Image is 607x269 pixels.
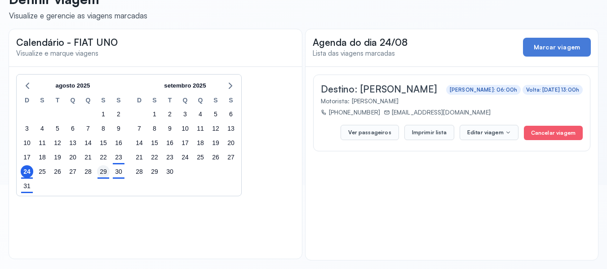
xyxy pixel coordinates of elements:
div: Q [65,95,80,107]
div: domingo, 17 de ago. de 2025 [21,151,33,163]
span: Lista das viagens marcadas [313,49,395,57]
div: terça-feira, 23 de set. de 2025 [164,151,176,163]
div: quarta-feira, 3 de set. de 2025 [179,108,191,120]
div: terça-feira, 5 de ago. de 2025 [51,122,64,135]
div: domingo, 24 de ago. de 2025 [21,165,33,178]
div: quarta-feira, 24 de set. de 2025 [179,151,191,163]
div: terça-feira, 19 de ago. de 2025 [51,151,64,163]
div: S [96,95,111,107]
div: S [147,95,162,107]
div: sábado, 23 de ago. de 2025 [112,151,125,163]
div: quinta-feira, 11 de set. de 2025 [194,122,207,135]
div: segunda-feira, 1 de set. de 2025 [148,108,161,120]
div: terça-feira, 12 de ago. de 2025 [51,137,64,149]
div: sábado, 30 de ago. de 2025 [112,165,125,178]
button: Marcar viagem [523,38,591,57]
div: quinta-feira, 18 de set. de 2025 [194,137,207,149]
div: terça-feira, 26 de ago. de 2025 [51,165,64,178]
div: domingo, 7 de set. de 2025 [133,122,146,135]
div: segunda-feira, 22 de set. de 2025 [148,151,161,163]
div: sábado, 2 de ago. de 2025 [112,108,125,120]
div: Volta: [DATE] 13:00h [526,87,579,93]
div: sábado, 20 de set. de 2025 [225,137,237,149]
div: D [19,95,35,107]
div: segunda-feira, 15 de set. de 2025 [148,137,161,149]
div: sexta-feira, 1 de ago. de 2025 [97,108,110,120]
button: Cancelar viagem [524,126,583,140]
div: sábado, 27 de set. de 2025 [225,151,237,163]
span: Destino: [PERSON_NAME] [321,83,437,95]
div: quarta-feira, 17 de set. de 2025 [179,137,191,149]
span: Agenda do dia 24/08 [313,36,408,48]
div: S [35,95,50,107]
div: segunda-feira, 8 de set. de 2025 [148,122,161,135]
div: quinta-feira, 25 de set. de 2025 [194,151,207,163]
div: quarta-feira, 27 de ago. de 2025 [66,165,79,178]
div: sábado, 9 de ago. de 2025 [112,122,125,135]
div: sexta-feira, 5 de set. de 2025 [209,108,222,120]
div: sexta-feira, 12 de set. de 2025 [209,122,222,135]
div: S [223,95,239,107]
div: T [50,95,65,107]
span: Calendário - FIAT UNO [16,36,118,48]
div: sexta-feira, 8 de ago. de 2025 [97,122,110,135]
div: segunda-feira, 25 de ago. de 2025 [36,165,49,178]
div: quarta-feira, 20 de ago. de 2025 [66,151,79,163]
span: setembro 2025 [164,79,206,93]
div: quinta-feira, 28 de ago. de 2025 [82,165,94,178]
div: quarta-feira, 10 de set. de 2025 [179,122,191,135]
button: Imprimir lista [404,125,454,140]
button: setembro 2025 [160,79,209,93]
div: terça-feira, 16 de set. de 2025 [164,137,176,149]
div: S [208,95,223,107]
div: S [111,95,126,107]
div: segunda-feira, 29 de set. de 2025 [148,165,161,178]
div: domingo, 31 de ago. de 2025 [21,180,33,192]
div: [EMAIL_ADDRESS][DOMAIN_NAME] [384,108,491,116]
div: Q [80,95,96,107]
div: domingo, 3 de ago. de 2025 [21,122,33,135]
button: agosto 2025 [52,79,93,93]
div: terça-feira, 2 de set. de 2025 [164,108,176,120]
div: terça-feira, 30 de set. de 2025 [164,165,176,178]
div: sexta-feira, 22 de ago. de 2025 [97,151,110,163]
div: sexta-feira, 15 de ago. de 2025 [97,137,110,149]
div: quinta-feira, 7 de ago. de 2025 [82,122,94,135]
div: segunda-feira, 11 de ago. de 2025 [36,137,49,149]
button: Editar viagem [460,125,518,140]
div: sexta-feira, 26 de set. de 2025 [209,151,222,163]
button: Ver passageiros [341,125,399,140]
div: domingo, 10 de ago. de 2025 [21,137,33,149]
div: Visualize e gerencie as viagens marcadas [9,11,147,20]
div: Motorista: [PERSON_NAME] [321,97,580,105]
div: sexta-feira, 29 de ago. de 2025 [97,165,110,178]
div: domingo, 21 de set. de 2025 [133,151,146,163]
div: segunda-feira, 4 de ago. de 2025 [36,122,49,135]
div: terça-feira, 9 de set. de 2025 [164,122,176,135]
div: domingo, 14 de set. de 2025 [133,137,146,149]
div: D [132,95,147,107]
div: Q [177,95,193,107]
span: Visualize e marque viagens [16,49,98,57]
div: domingo, 28 de set. de 2025 [133,165,146,178]
div: sábado, 6 de set. de 2025 [225,108,237,120]
div: sexta-feira, 19 de set. de 2025 [209,137,222,149]
div: quinta-feira, 21 de ago. de 2025 [82,151,94,163]
div: Q [193,95,208,107]
span: Editar viagem [467,129,504,136]
div: segunda-feira, 18 de ago. de 2025 [36,151,49,163]
div: quinta-feira, 4 de set. de 2025 [194,108,207,120]
div: T [162,95,177,107]
div: quinta-feira, 14 de ago. de 2025 [82,137,94,149]
div: quarta-feira, 13 de ago. de 2025 [66,137,79,149]
div: sábado, 16 de ago. de 2025 [112,137,125,149]
span: agosto 2025 [55,79,90,93]
div: sábado, 13 de set. de 2025 [225,122,237,135]
div: quarta-feira, 6 de ago. de 2025 [66,122,79,135]
div: [PERSON_NAME]: 06:00h [450,87,517,93]
div: [PHONE_NUMBER] [321,108,380,116]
